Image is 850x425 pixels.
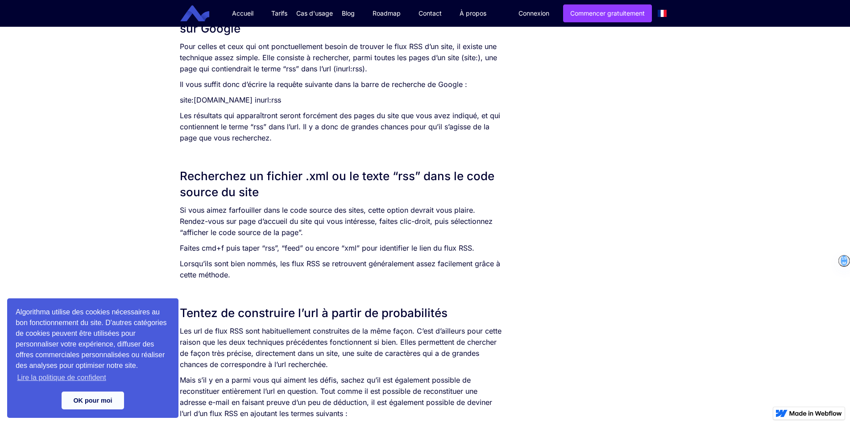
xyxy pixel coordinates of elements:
[180,148,504,159] p: ‍
[7,298,178,418] div: cookieconsent
[180,110,504,144] p: Les résultats qui apparaîtront seront forcément des pages du site que vous avez indiqué, et qui c...
[180,95,504,106] p: site:[DOMAIN_NAME] inurl:rss
[563,4,652,22] a: Commencer gratuitement
[180,41,504,74] p: Pour celles et ceux qui ont ponctuellement besoin de trouver le flux RSS d’un site, il existe une...
[180,285,504,296] p: ‍
[180,326,504,370] p: Les url de flux RSS sont habituellement construites de la même façon. C’est d’ailleurs pour cette...
[62,392,124,409] a: dismiss cookie message
[180,258,504,281] p: Lorsqu’ils sont bien nommés, les flux RSS se retrouvent généralement assez facilement grâce à cet...
[789,411,842,416] img: Made in Webflow
[16,371,108,384] a: learn more about cookies
[180,243,504,254] p: Faites cmd+f puis taper “rss”, “feed” ou encore “xml” pour identifier le lien du flux RSS.
[296,9,333,18] div: Cas d'usage
[180,305,504,321] h2: Tentez de construire l’url à partir de probabilités
[16,307,170,384] span: Algorithma utilise des cookies nécessaires au bon fonctionnement du site. D'autres catégories de ...
[180,168,504,200] h2: Recherchez un fichier .xml ou le texte “rss” dans le code source du site
[180,79,504,90] p: Il vous suffit donc d’écrire la requête suivante dans la barre de recherche de Google :
[180,205,504,238] p: Si vous aimez farfouiller dans le code source des sites, cette option devrait vous plaire. Rendez...
[512,5,556,22] a: Connexion
[180,375,504,419] p: Mais s’il y en a parmi vous qui aiment les défis, sachez qu’il est également possible de reconsti...
[187,5,216,22] a: home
